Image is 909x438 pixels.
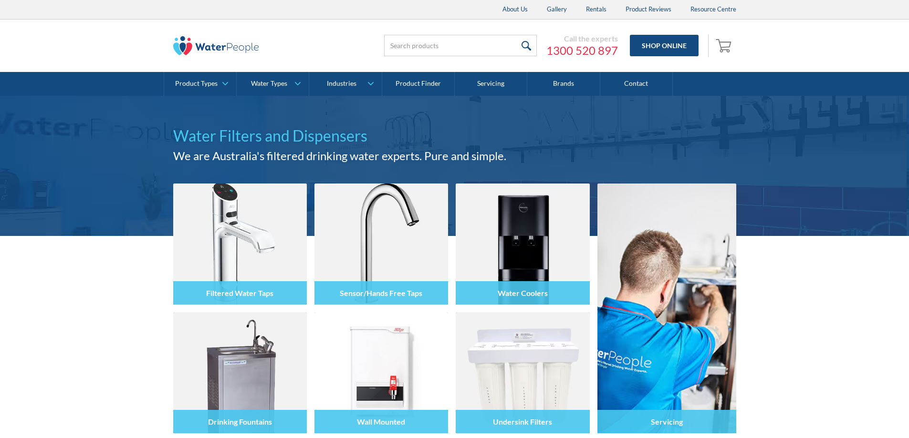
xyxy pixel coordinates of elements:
[713,34,736,57] a: Open empty cart
[716,38,734,53] img: shopping cart
[456,183,589,305] img: Water Coolers
[164,72,236,96] a: Product Types
[314,183,448,305] img: Sensor/Hands Free Taps
[237,72,309,96] a: Water Types
[456,312,589,433] img: Undersink Filters
[357,417,405,426] h4: Wall Mounted
[327,80,356,88] div: Industries
[498,288,548,297] h4: Water Coolers
[384,35,537,56] input: Search products
[340,288,422,297] h4: Sensor/Hands Free Taps
[651,417,683,426] h4: Servicing
[208,417,272,426] h4: Drinking Fountains
[173,36,259,55] img: The Water People
[175,80,218,88] div: Product Types
[173,183,307,305] img: Filtered Water Taps
[493,417,552,426] h4: Undersink Filters
[314,312,448,433] img: Wall Mounted
[309,72,381,96] a: Industries
[173,312,307,433] img: Drinking Fountains
[597,183,736,433] a: Servicing
[600,72,673,96] a: Contact
[206,288,273,297] h4: Filtered Water Taps
[527,72,600,96] a: Brands
[630,35,699,56] a: Shop Online
[251,80,287,88] div: Water Types
[546,43,618,58] a: 1300 520 897
[546,34,618,43] div: Call the experts
[382,72,455,96] a: Product Finder
[455,72,527,96] a: Servicing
